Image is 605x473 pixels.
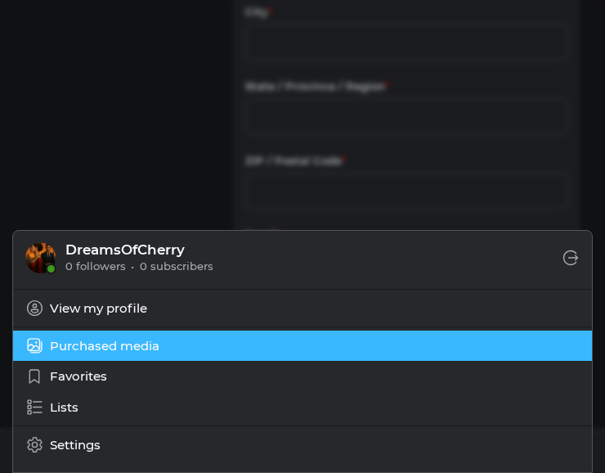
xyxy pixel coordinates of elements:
[13,430,592,461] a: Settings
[13,331,592,362] a: Purchased media
[65,243,188,257] div: DreamsOfCherry
[13,293,592,324] a: View my profile
[126,259,213,273] li: 0 subscribers
[13,361,592,392] a: Favorites
[13,392,592,423] a: Lists
[65,259,126,273] li: 0 followers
